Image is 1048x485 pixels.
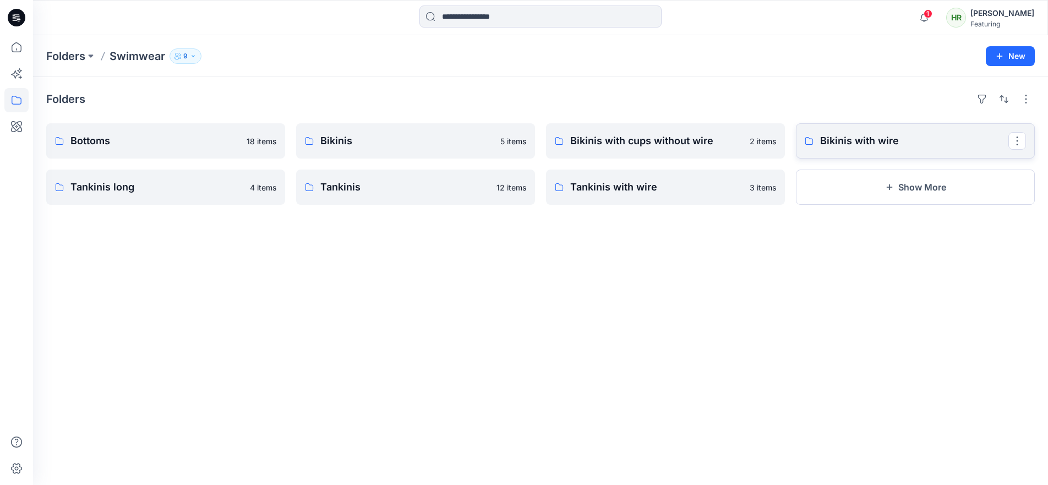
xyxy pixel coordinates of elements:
[546,170,785,205] a: Tankinis with wire3 items
[750,135,776,147] p: 2 items
[183,50,188,62] p: 9
[170,48,201,64] button: 9
[46,123,285,159] a: Bottoms18 items
[70,179,243,195] p: Tankinis long
[296,123,535,159] a: Bikinis5 items
[70,133,240,149] p: Bottoms
[296,170,535,205] a: Tankinis12 items
[320,133,494,149] p: Bikinis
[247,135,276,147] p: 18 items
[970,20,1034,28] div: Featuring
[750,182,776,193] p: 3 items
[796,170,1035,205] button: Show More
[546,123,785,159] a: Bikinis with cups without wire2 items
[46,92,85,106] h4: Folders
[496,182,526,193] p: 12 items
[320,179,490,195] p: Tankinis
[46,48,85,64] a: Folders
[820,133,1008,149] p: Bikinis with wire
[796,123,1035,159] a: Bikinis with wire
[250,182,276,193] p: 4 items
[946,8,966,28] div: HR
[570,133,743,149] p: Bikinis with cups without wire
[570,179,743,195] p: Tankinis with wire
[986,46,1035,66] button: New
[970,7,1034,20] div: [PERSON_NAME]
[500,135,526,147] p: 5 items
[46,170,285,205] a: Tankinis long4 items
[110,48,165,64] p: Swimwear
[924,9,932,18] span: 1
